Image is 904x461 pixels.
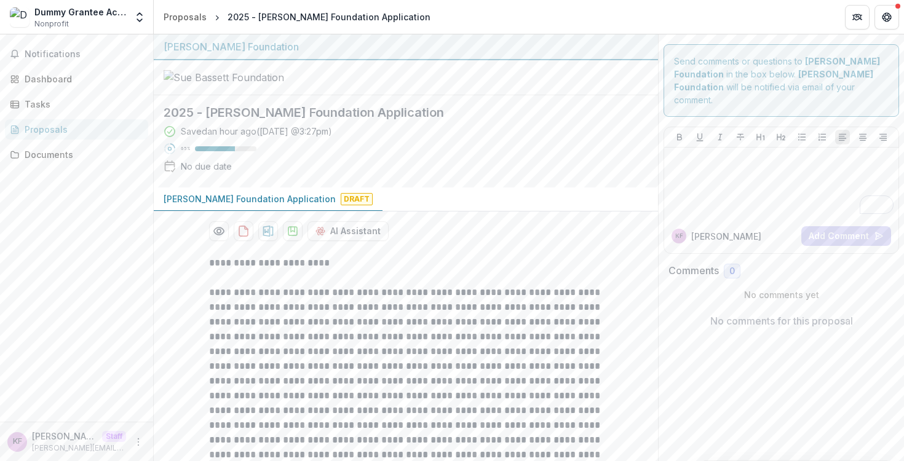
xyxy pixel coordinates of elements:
span: Notifications [25,49,143,60]
a: Dashboard [5,69,148,89]
button: Partners [845,5,870,30]
div: Dummy Grantee Account [34,6,126,18]
div: Documents [25,148,138,161]
button: Italicize [713,130,728,144]
div: Tasks [25,98,138,111]
button: Bold [672,130,687,144]
div: Proposals [25,123,138,136]
span: 0 [729,266,735,277]
div: Saved an hour ago ( [DATE] @ 3:27pm ) [181,125,332,138]
button: Align Center [855,130,870,144]
h2: 2025 - [PERSON_NAME] Foundation Application [164,105,628,120]
button: Heading 1 [753,130,768,144]
button: Strike [733,130,748,144]
a: Proposals [5,119,148,140]
button: Open entity switcher [131,5,148,30]
div: Kyle Ford [675,233,683,239]
button: Get Help [874,5,899,30]
nav: breadcrumb [159,8,435,26]
img: Sue Bassett Foundation [164,70,287,85]
button: download-proposal [234,221,253,241]
h2: Comments [668,265,719,277]
p: [PERSON_NAME][EMAIL_ADDRESS][DOMAIN_NAME] [32,443,126,454]
div: Dashboard [25,73,138,85]
button: download-proposal [258,221,278,241]
p: No comments for this proposal [710,313,853,328]
div: [PERSON_NAME] Foundation [164,39,648,54]
p: [PERSON_NAME] [32,430,97,443]
div: To enrich screen reader interactions, please activate Accessibility in Grammarly extension settings [669,152,894,214]
button: More [131,435,146,449]
button: download-proposal [283,221,303,241]
p: Staff [102,431,126,442]
button: Preview b0ea6eb9-d594-4db5-a6f6-f029a59bf6f3-0.pdf [209,221,229,241]
button: Bullet List [795,130,809,144]
div: Kyle Ford [13,438,22,446]
button: Align Left [835,130,850,144]
div: 2025 - [PERSON_NAME] Foundation Application [228,10,430,23]
button: AI Assistant [307,221,389,241]
a: Proposals [159,8,212,26]
button: Heading 2 [774,130,788,144]
button: Ordered List [815,130,830,144]
p: No comments yet [668,288,894,301]
div: Proposals [164,10,207,23]
p: [PERSON_NAME] Foundation Application [164,192,336,205]
div: Send comments or questions to in the box below. will be notified via email of your comment. [664,44,899,117]
span: Draft [341,193,373,205]
a: Tasks [5,94,148,114]
button: Notifications [5,44,148,64]
a: Documents [5,144,148,165]
p: [PERSON_NAME] [691,230,761,243]
p: 65 % [181,144,190,153]
img: Dummy Grantee Account [10,7,30,27]
div: No due date [181,160,232,173]
button: Underline [692,130,707,144]
button: Add Comment [801,226,891,246]
button: Align Right [876,130,890,144]
span: Nonprofit [34,18,69,30]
